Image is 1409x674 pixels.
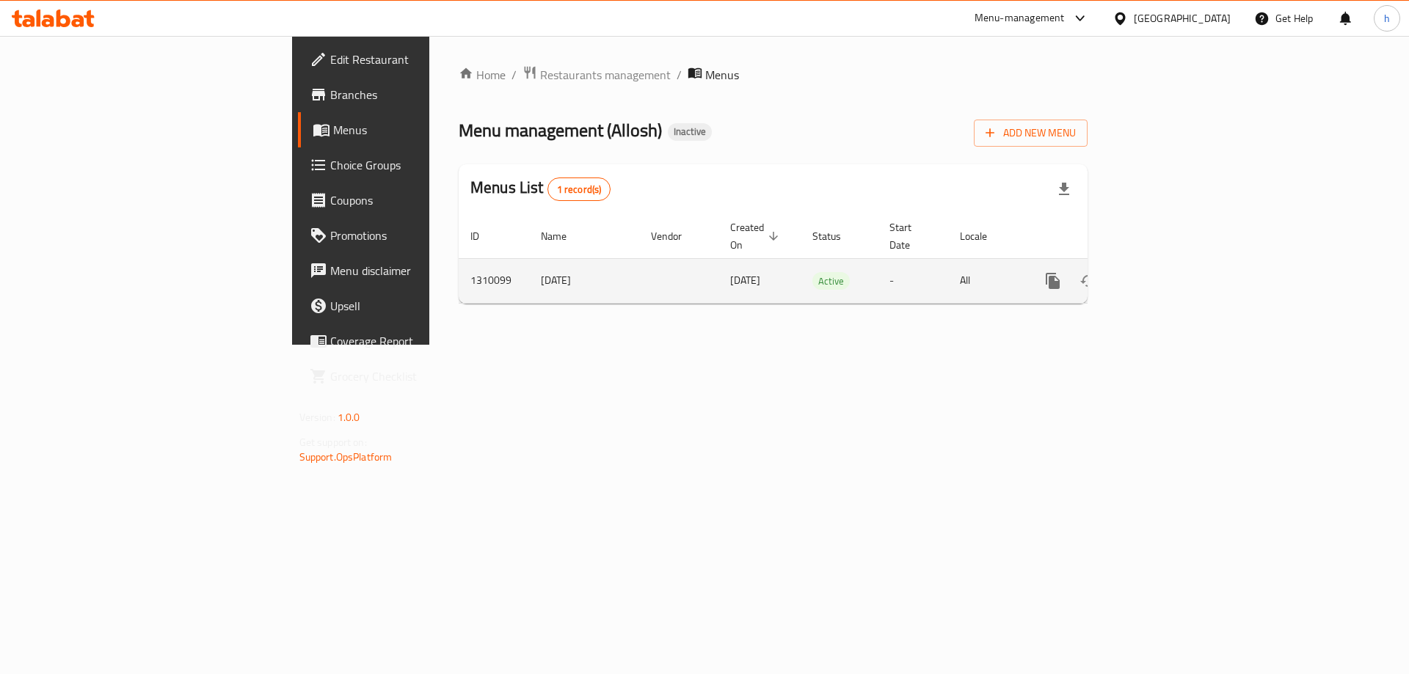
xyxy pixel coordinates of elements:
[330,51,516,68] span: Edit Restaurant
[338,408,360,427] span: 1.0.0
[548,183,611,197] span: 1 record(s)
[948,258,1024,303] td: All
[889,219,931,254] span: Start Date
[298,218,528,253] a: Promotions
[1046,172,1082,207] div: Export file
[330,367,516,385] span: Grocery Checklist
[298,147,528,183] a: Choice Groups
[1134,10,1231,26] div: [GEOGRAPHIC_DATA]
[470,177,611,201] h2: Menus List
[330,297,516,315] span: Upsell
[298,183,528,218] a: Coupons
[298,77,528,112] a: Branches
[1035,263,1071,298] button: more
[540,66,671,84] span: Restaurants management
[330,156,516,174] span: Choice Groups
[812,273,850,290] span: Active
[668,125,712,138] span: Inactive
[547,177,611,201] div: Total records count
[298,323,528,359] a: Coverage Report
[975,10,1065,27] div: Menu-management
[459,65,1088,84] nav: breadcrumb
[1024,214,1188,259] th: Actions
[299,447,393,466] a: Support.OpsPlatform
[330,227,516,244] span: Promotions
[986,124,1076,142] span: Add New Menu
[523,65,671,84] a: Restaurants management
[878,258,948,303] td: -
[299,433,367,452] span: Get support on:
[470,227,498,245] span: ID
[529,258,639,303] td: [DATE]
[730,271,760,290] span: [DATE]
[333,121,516,139] span: Menus
[974,120,1088,147] button: Add New Menu
[651,227,701,245] span: Vendor
[812,227,860,245] span: Status
[330,332,516,350] span: Coverage Report
[541,227,586,245] span: Name
[459,114,662,147] span: Menu management ( Allosh )
[812,272,850,290] div: Active
[705,66,739,84] span: Menus
[298,112,528,147] a: Menus
[459,214,1188,304] table: enhanced table
[330,191,516,209] span: Coupons
[668,123,712,141] div: Inactive
[960,227,1006,245] span: Locale
[298,42,528,77] a: Edit Restaurant
[1384,10,1390,26] span: h
[298,359,528,394] a: Grocery Checklist
[677,66,682,84] li: /
[330,86,516,103] span: Branches
[299,408,335,427] span: Version:
[298,253,528,288] a: Menu disclaimer
[730,219,783,254] span: Created On
[330,262,516,279] span: Menu disclaimer
[298,288,528,323] a: Upsell
[1071,263,1106,298] button: Change Status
